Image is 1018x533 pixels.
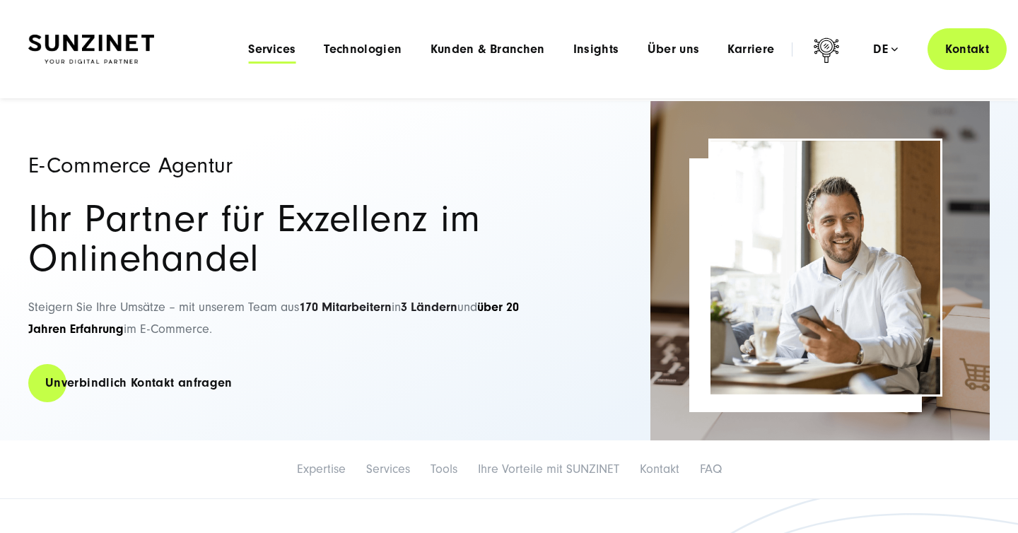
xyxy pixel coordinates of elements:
[710,141,940,394] img: E-Commerce Agentur SUNZINET
[324,42,402,57] a: Technologien
[727,42,774,57] a: Karriere
[478,462,619,476] a: Ihre Vorteile mit SUNZINET
[299,300,392,315] strong: 170 Mitarbeitern
[648,42,700,57] a: Über uns
[28,35,154,64] img: SUNZINET Full Service Digital Agentur
[28,300,519,336] span: über 20 Jahren Erfahrung
[28,154,523,177] h1: E-Commerce Agentur
[700,462,722,476] a: FAQ
[28,297,523,340] p: Steigern Sie Ihre Umsätze – mit unserem Team aus in und im E-Commerce.
[928,28,1007,70] a: Kontakt
[650,101,990,440] img: E-Commerce Agentur SUNZINET - hintergrund Bild mit Paket
[28,199,523,279] h2: Ihr Partner für Exzellenz im Onlinehandel
[366,462,410,476] a: Services
[431,462,457,476] a: Tools
[431,42,545,57] a: Kunden & Branchen
[297,462,346,476] a: Expertise
[28,363,250,403] a: Unverbindlich Kontakt anfragen
[640,462,679,476] a: Kontakt
[248,42,296,57] a: Services
[573,42,619,57] a: Insights
[873,42,898,57] div: de
[401,300,457,315] strong: 3 Ländern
